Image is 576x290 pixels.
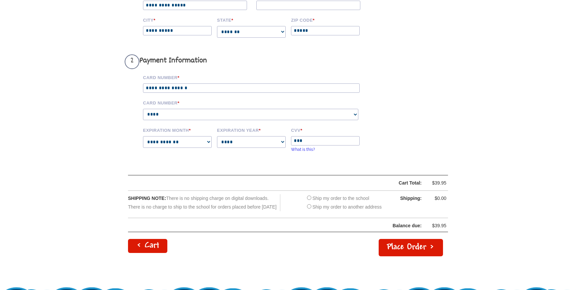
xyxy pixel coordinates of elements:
label: Card Number [143,74,370,80]
div: Cart Total: [145,179,422,187]
label: Expiration Year [217,127,286,133]
div: Shipping: [388,194,422,203]
div: $39.95 [426,179,446,187]
h3: Payment Information [125,54,370,69]
label: Zip code [291,17,360,23]
div: There is no shipping charge on digital downloads. There is no charge to ship to the school for or... [128,194,280,211]
span: 2 [125,54,139,69]
label: City [143,17,212,23]
div: Ship my order to the school Ship my order to another address [305,194,382,211]
div: Balance due: [128,222,422,230]
a: < Cart [128,239,167,253]
div: $0.00 [426,194,446,203]
div: $39.95 [426,222,446,230]
a: What is this? [291,147,315,152]
label: Expiration Month [143,127,212,133]
button: Place Order > [379,239,443,256]
span: SHIPPING NOTE: [128,196,166,201]
label: CVV [291,127,360,133]
label: State [217,17,286,23]
label: Card Number [143,99,370,105]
